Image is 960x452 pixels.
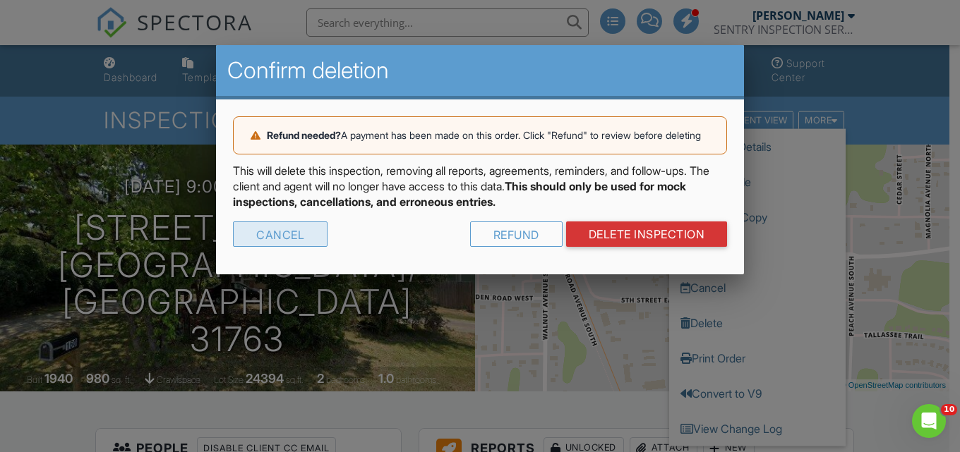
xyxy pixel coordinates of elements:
[227,56,733,85] h2: Confirm deletion
[912,404,946,438] iframe: Intercom live chat
[566,221,728,247] a: DELETE Inspection
[267,129,701,141] span: A payment has been made on this order. Click "Refund" to review before deleting
[233,163,727,210] p: This will delete this inspection, removing all reports, agreements, reminders, and follow-ups. Th...
[233,221,328,247] div: Cancel
[267,129,341,141] strong: Refund needed?
[233,179,686,209] strong: This should only be used for mock inspections, cancellations, and erroneous entries.
[470,221,563,247] div: Refund
[941,404,957,415] span: 10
